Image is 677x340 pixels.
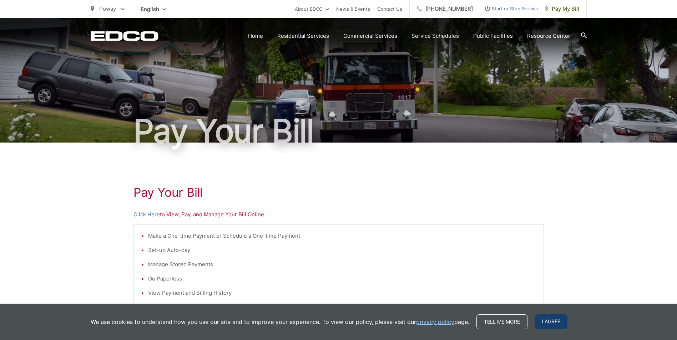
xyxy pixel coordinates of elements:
span: English [135,3,171,15]
a: privacy policy [416,318,454,326]
a: Contact Us [377,5,402,13]
span: I agree [535,314,567,329]
a: Commercial Services [343,32,397,40]
a: Public Facilities [473,32,513,40]
li: Make a One-time Payment or Schedule a One-time Payment [148,232,536,240]
span: Pay My Bill [545,5,579,13]
h1: Pay Your Bill [91,113,587,149]
a: About EDCO [295,5,329,13]
span: Poway [99,5,116,12]
a: Residential Services [277,32,329,40]
h1: Pay Your Bill [133,185,544,200]
a: Home [248,32,263,40]
a: EDCD logo. Return to the homepage. [91,31,158,41]
a: Service Schedules [411,32,459,40]
li: Set-up Auto-pay [148,246,536,254]
li: Go Paperless [148,274,536,283]
p: We use cookies to understand how you use our site and to improve your experience. To view our pol... [91,318,469,326]
a: News & Events [336,5,370,13]
a: Click Here [133,210,160,219]
li: Manage Stored Payments [148,260,536,269]
li: View Payment and Billing History [148,289,536,297]
p: to View, Pay, and Manage Your Bill Online [133,210,544,219]
a: Resource Center [527,32,570,40]
a: Tell me more [476,314,527,329]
